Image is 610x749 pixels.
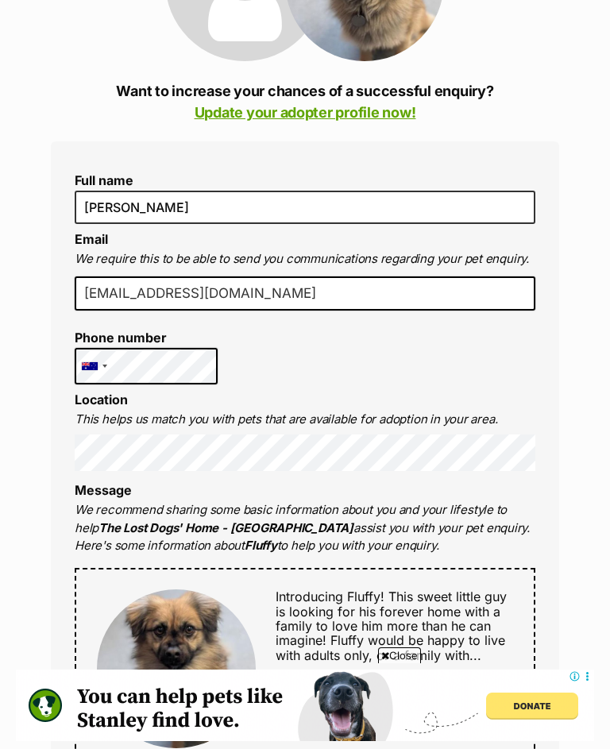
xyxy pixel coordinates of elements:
[75,482,132,498] label: Message
[276,632,505,662] span: Fluffy would be happy to live with adults only, or a family with...
[75,411,535,429] p: This helps us match you with pets that are available for adoption in your area.
[276,589,384,604] span: Introducing Fluffy!
[75,173,535,187] label: Full name
[75,349,112,384] div: Australia: +61
[75,191,535,224] input: E.g. Jimmy Chew
[276,589,507,648] span: This sweet little guy is looking for his forever home with a family to love him more than he can ...
[75,330,218,345] label: Phone number
[75,231,108,247] label: Email
[16,670,594,741] iframe: Advertisement
[51,80,559,123] p: Want to increase your chances of a successful enquiry?
[195,104,416,121] a: Update your adopter profile now!
[97,589,256,748] img: Fluffy
[75,250,535,268] p: We require this to be able to send you communications regarding your pet enquiry.
[75,392,128,407] label: Location
[378,647,421,663] span: Close
[245,538,277,553] strong: Fluffy
[98,520,353,535] strong: The Lost Dogs' Home - [GEOGRAPHIC_DATA]
[75,501,535,555] p: We recommend sharing some basic information about you and your lifestyle to help assist you with ...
